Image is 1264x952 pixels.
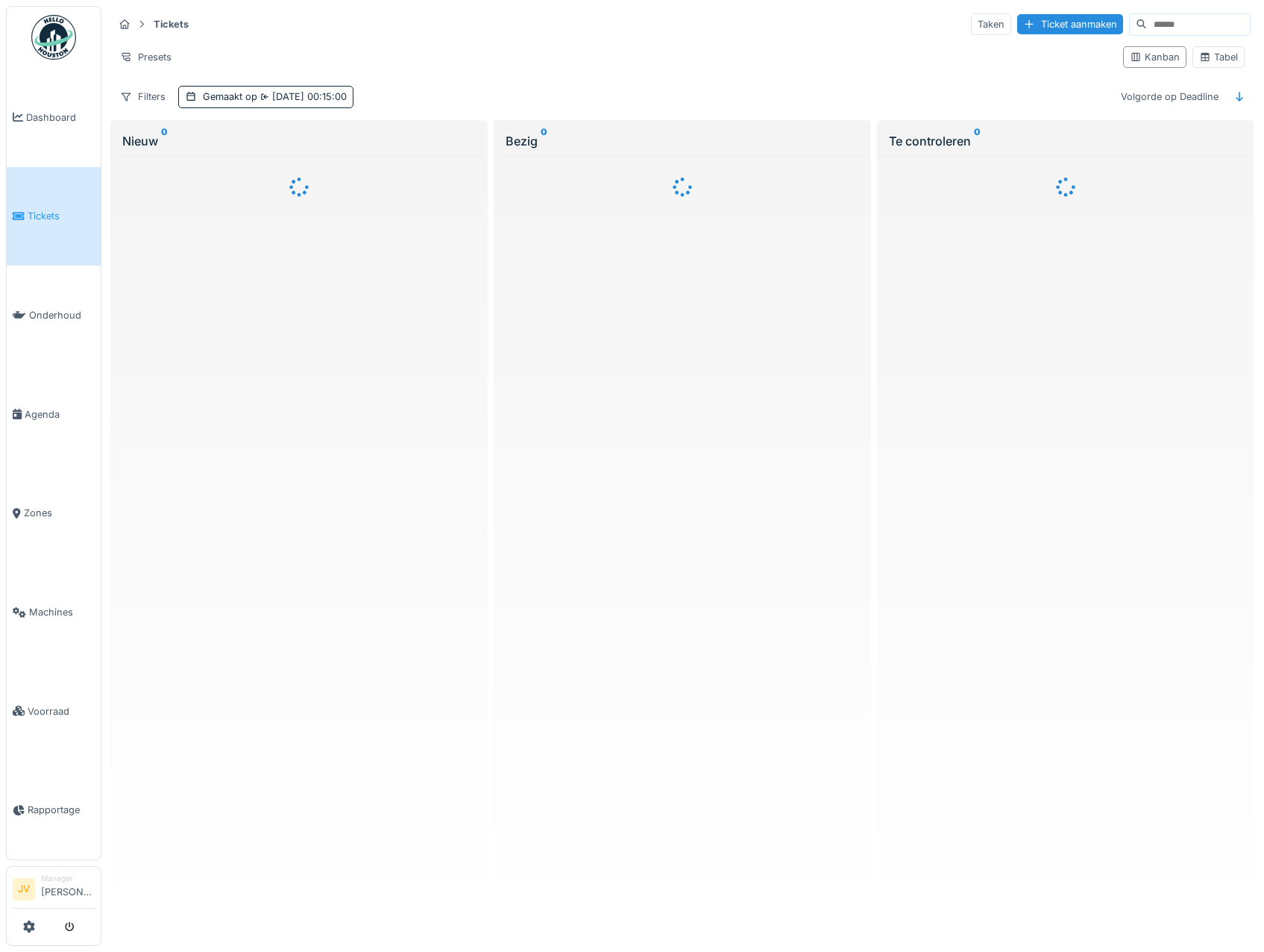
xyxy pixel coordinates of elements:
div: Bezig [506,132,859,150]
strong: Tickets [148,17,195,31]
a: Rapportage [7,761,101,860]
li: [PERSON_NAME] [41,873,95,905]
sup: 0 [974,132,981,150]
li: JV [13,878,35,901]
span: Tickets [28,209,95,223]
a: Agenda [7,365,101,464]
div: Te controleren [889,132,1242,150]
div: Presets [113,46,178,68]
span: Agenda [25,407,95,422]
div: Manager [41,873,95,884]
div: Taken [971,13,1011,35]
a: Tickets [7,167,101,266]
span: Machines [29,605,95,619]
div: Gemaakt op [203,90,347,104]
span: Onderhoud [29,308,95,322]
sup: 0 [541,132,547,150]
span: [DATE] 00:15:00 [257,91,347,102]
a: Voorraad [7,662,101,761]
span: Voorraad [28,704,95,718]
a: Onderhoud [7,266,101,365]
div: Volgorde op Deadline [1114,86,1225,107]
div: Ticket aanmaken [1017,14,1123,34]
sup: 0 [161,132,168,150]
span: Rapportage [28,803,95,817]
span: Dashboard [26,110,95,125]
a: Machines [7,563,101,662]
img: Badge_color-CXgf-gQk.svg [31,15,76,60]
div: Tabel [1199,50,1238,64]
a: JV Manager[PERSON_NAME] [13,873,95,909]
div: Kanban [1130,50,1180,64]
a: Zones [7,464,101,563]
div: Nieuw [122,132,476,150]
span: Zones [24,506,95,520]
a: Dashboard [7,68,101,167]
div: Filters [113,86,172,107]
